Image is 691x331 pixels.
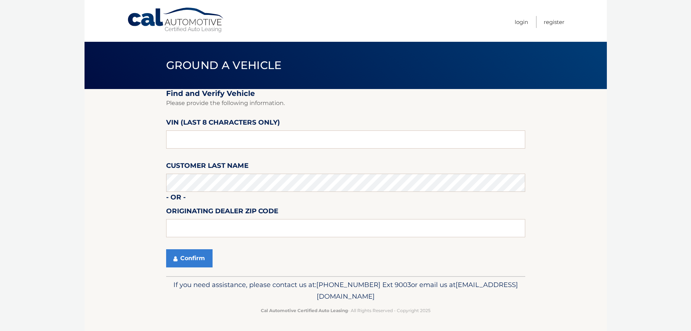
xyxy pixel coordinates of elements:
[544,16,564,28] a: Register
[166,192,186,205] label: - or -
[166,249,213,267] button: Confirm
[166,206,278,219] label: Originating Dealer Zip Code
[166,117,280,130] label: VIN (last 8 characters only)
[515,16,528,28] a: Login
[171,279,521,302] p: If you need assistance, please contact us at: or email us at
[166,160,248,174] label: Customer Last Name
[261,308,348,313] strong: Cal Automotive Certified Auto Leasing
[316,280,411,289] span: [PHONE_NUMBER] Ext 9003
[166,89,525,98] h2: Find and Verify Vehicle
[166,58,282,72] span: Ground a Vehicle
[166,98,525,108] p: Please provide the following information.
[171,307,521,314] p: - All Rights Reserved - Copyright 2025
[127,7,225,33] a: Cal Automotive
